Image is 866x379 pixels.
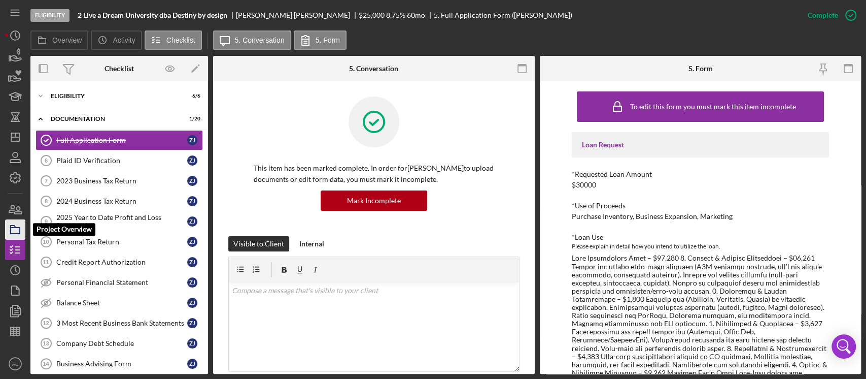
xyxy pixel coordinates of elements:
[43,340,49,346] tspan: 13
[808,5,838,25] div: Complete
[187,155,197,166] div: Z J
[56,278,187,287] div: Personal Financial Statement
[182,116,200,122] div: 1 / 20
[236,11,359,19] div: [PERSON_NAME] [PERSON_NAME]
[30,9,70,22] div: Eligibility
[798,5,861,25] button: Complete
[187,216,197,227] div: Z J
[113,36,135,44] label: Activity
[630,103,796,111] div: To edit this form you must mark this item incomplete
[233,236,284,251] div: Visible to Client
[56,177,187,185] div: 2023 Business Tax Return
[187,196,197,206] div: Z J
[572,170,829,178] div: *Requested Loan Amount
[51,116,175,122] div: Documentation
[572,241,829,251] div: Please explain in detail how you intend to utilize the loan.
[43,259,49,265] tspan: 11
[187,359,197,369] div: Z J
[187,277,197,288] div: Z J
[254,163,494,185] p: This item has been marked complete. In order for [PERSON_NAME] to upload documents or edit form d...
[434,11,572,19] div: 5. Full Application Form ([PERSON_NAME])
[105,65,134,73] div: Checklist
[36,150,203,171] a: 6Plaid ID VerificationZJ
[56,213,187,230] div: 2025 Year to Date Profit and Loss Statement
[36,354,203,374] a: 14Business Advising FormZJ
[166,36,195,44] label: Checklist
[43,239,49,245] tspan: 10
[299,236,324,251] div: Internal
[316,36,340,44] label: 5. Form
[56,258,187,266] div: Credit Report Authorization
[36,313,203,333] a: 123 Most Recent Business Bank StatementsZJ
[187,318,197,328] div: Z J
[43,361,49,367] tspan: 14
[294,236,329,251] button: Internal
[36,252,203,272] a: 11Credit Report AuthorizationZJ
[688,65,712,73] div: 5. Form
[56,136,187,144] div: Full Application Form
[30,30,88,50] button: Overview
[349,65,398,73] div: 5. Conversation
[36,171,203,191] a: 72023 Business Tax ReturnZJ
[56,360,187,368] div: Business Advising Form
[56,319,187,327] div: 3 Most Recent Business Bank Statements
[347,191,401,211] div: Mark Incomplete
[187,237,197,247] div: Z J
[36,211,203,232] a: 92025 Year to Date Profit and Loss StatementZJ
[12,361,19,367] text: AE
[321,191,427,211] button: Mark Incomplete
[43,320,49,326] tspan: 12
[36,293,203,313] a: Balance SheetZJ
[832,334,856,359] div: Open Intercom Messenger
[572,202,829,210] div: *Use of Proceeds
[294,30,347,50] button: 5. Form
[228,236,289,251] button: Visible to Client
[213,30,291,50] button: 5. Conversation
[386,11,405,19] div: 8.75 %
[45,178,48,184] tspan: 7
[78,11,227,19] b: 2 Live a Dream University dba Destiny by design
[407,11,425,19] div: 60 mo
[187,338,197,349] div: Z J
[187,176,197,186] div: Z J
[582,141,819,149] div: Loan Request
[572,212,733,220] div: Purchase Inventory, Business Expansion, Marketing
[187,298,197,308] div: Z J
[36,130,203,150] a: Full Application FormZJ
[56,299,187,307] div: Balance Sheet
[36,191,203,211] a: 82024 Business Tax ReturnZJ
[359,11,385,19] span: $25,000
[5,354,25,374] button: AE
[45,198,48,204] tspan: 8
[145,30,202,50] button: Checklist
[36,232,203,252] a: 10Personal Tax ReturnZJ
[56,238,187,246] div: Personal Tax Return
[56,197,187,205] div: 2024 Business Tax Return
[572,181,596,189] div: $30000
[91,30,142,50] button: Activity
[52,36,82,44] label: Overview
[56,339,187,348] div: Company Debt Schedule
[572,233,829,241] div: *Loan Use
[51,93,175,99] div: Eligibility
[45,157,48,164] tspan: 6
[45,218,48,225] tspan: 9
[36,333,203,354] a: 13Company Debt ScheduleZJ
[36,272,203,293] a: Personal Financial StatementZJ
[187,135,197,145] div: Z J
[56,156,187,165] div: Plaid ID Verification
[235,36,285,44] label: 5. Conversation
[182,93,200,99] div: 6 / 6
[187,257,197,267] div: Z J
